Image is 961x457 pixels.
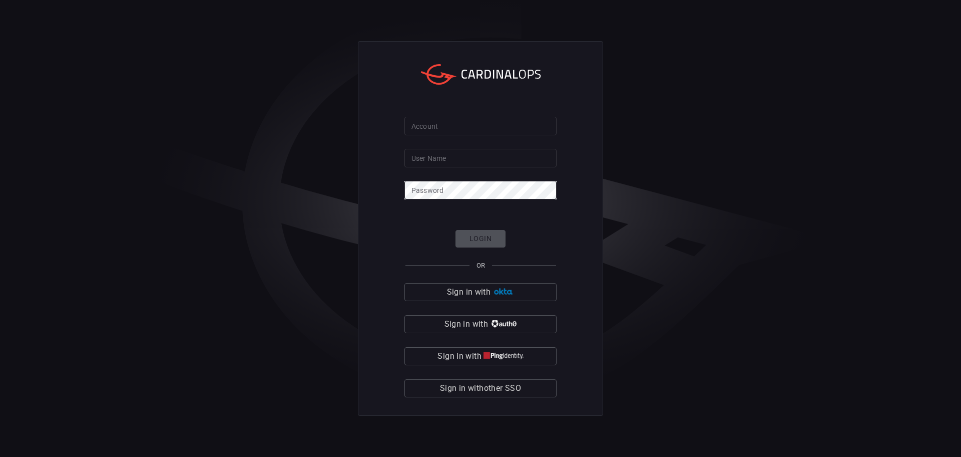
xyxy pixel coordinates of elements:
button: Sign in withother SSO [404,379,557,397]
button: Sign in with [404,347,557,365]
span: Sign in with [447,285,491,299]
span: OR [476,262,485,269]
button: Sign in with [404,315,557,333]
input: Type your user name [404,149,557,167]
input: Type your account [404,117,557,135]
img: Ad5vKXme8s1CQAAAABJRU5ErkJggg== [493,288,514,296]
img: vP8Hhh4KuCH8AavWKdZY7RZgAAAAASUVORK5CYII= [490,320,517,328]
img: quu4iresuhQAAAABJRU5ErkJggg== [484,352,524,360]
span: Sign in with other SSO [440,381,521,395]
button: Sign in with [404,283,557,301]
span: Sign in with [437,349,481,363]
span: Sign in with [444,317,488,331]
